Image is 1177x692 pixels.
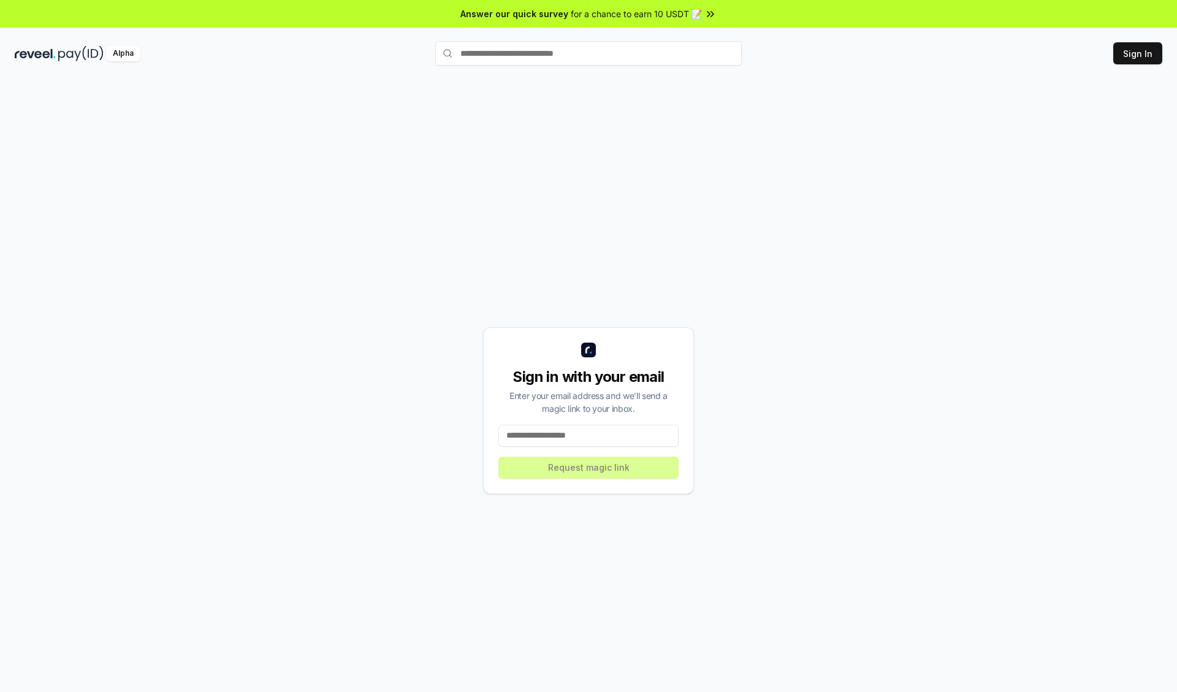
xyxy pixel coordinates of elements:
img: logo_small [581,343,596,357]
img: pay_id [58,46,104,61]
div: Sign in with your email [498,367,679,387]
div: Alpha [106,46,140,61]
span: Answer our quick survey [460,7,568,20]
div: Enter your email address and we’ll send a magic link to your inbox. [498,389,679,415]
span: for a chance to earn 10 USDT 📝 [571,7,702,20]
img: reveel_dark [15,46,56,61]
button: Sign In [1113,42,1162,64]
